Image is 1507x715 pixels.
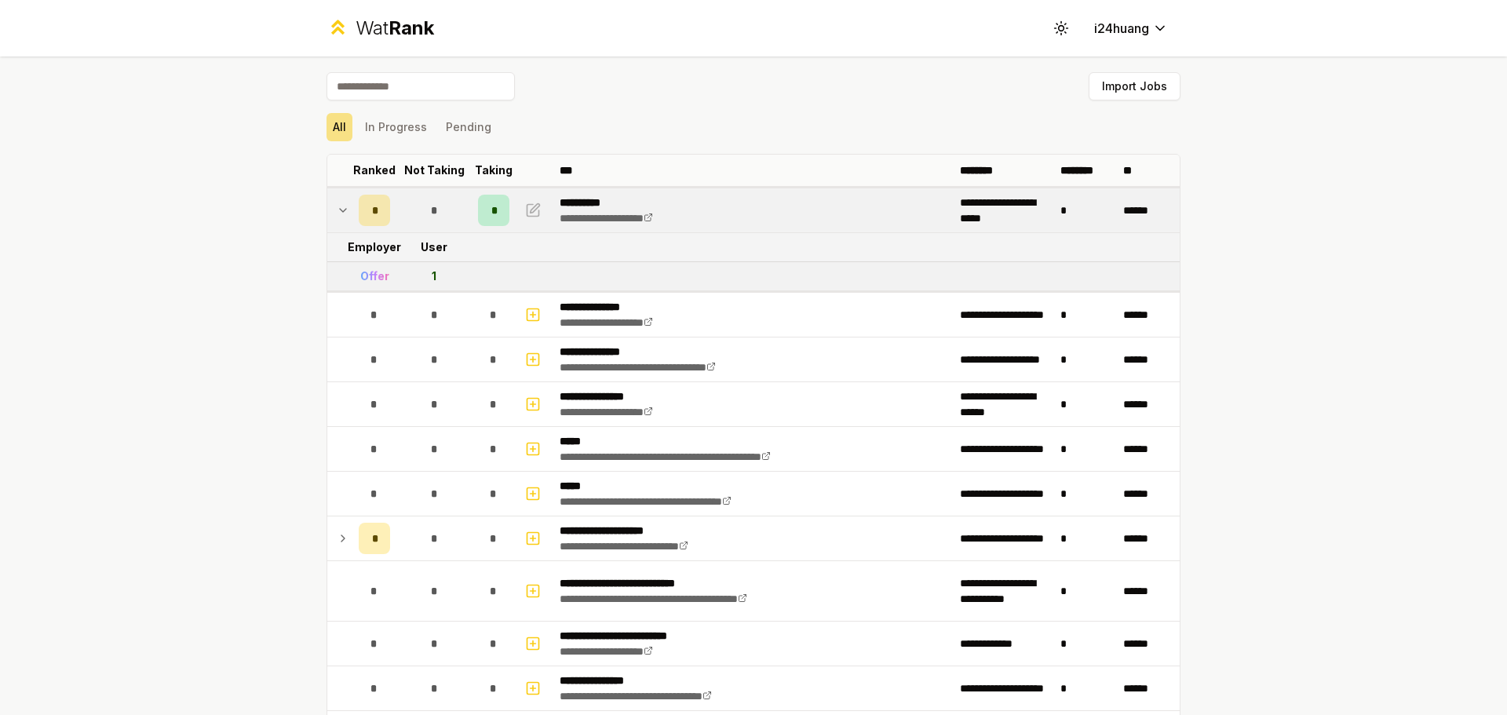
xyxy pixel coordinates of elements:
[1082,14,1180,42] button: i24huang
[359,113,433,141] button: In Progress
[475,162,513,178] p: Taking
[440,113,498,141] button: Pending
[356,16,434,41] div: Wat
[353,162,396,178] p: Ranked
[396,233,472,261] td: User
[389,16,434,39] span: Rank
[404,162,465,178] p: Not Taking
[1094,19,1149,38] span: i24huang
[327,16,434,41] a: WatRank
[1089,72,1180,100] button: Import Jobs
[352,233,396,261] td: Employer
[327,113,352,141] button: All
[360,268,389,284] div: Offer
[432,268,436,284] div: 1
